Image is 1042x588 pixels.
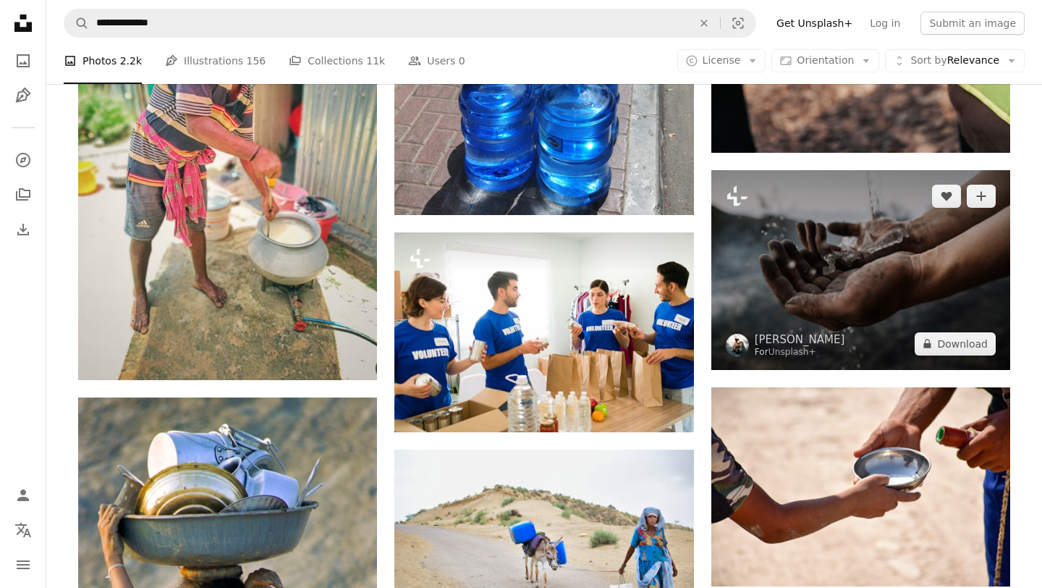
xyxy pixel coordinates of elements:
[967,185,996,208] button: Add to Collection
[64,9,756,38] form: Find visuals sitewide
[768,347,816,357] a: Unsplash+
[915,332,996,356] button: Download
[711,264,1010,277] a: a person holding out their hands with water coming out of them
[366,53,385,69] span: 11k
[247,53,266,69] span: 156
[394,232,693,432] img: Group of volunteers putting cans of food, vegetables and fruits in paper bags to start distributi...
[9,46,38,75] a: Photos
[885,49,1025,72] button: Sort byRelevance
[459,53,465,69] span: 0
[797,54,854,66] span: Orientation
[408,38,465,84] a: Users 0
[768,12,861,35] a: Get Unsplash+
[711,170,1010,369] img: a person holding out their hands with water coming out of them
[910,54,946,66] span: Sort by
[910,54,999,68] span: Relevance
[9,9,38,41] a: Home — Unsplash
[9,81,38,110] a: Illustrations
[721,9,755,37] button: Visual search
[726,334,749,357] img: Go to Elisabeth Jurenka's profile
[677,49,766,72] button: License
[394,542,693,555] a: woman walking with brown donkey
[861,12,909,35] a: Log in
[9,516,38,545] button: Language
[703,54,741,66] span: License
[9,146,38,175] a: Explore
[165,38,266,84] a: Illustrations 156
[78,174,377,187] a: A man is washing his hands in a bucket
[394,326,693,339] a: Group of volunteers putting cans of food, vegetables and fruits in paper bags to start distributi...
[920,12,1025,35] button: Submit an image
[932,185,961,208] button: Like
[9,180,38,209] a: Collections
[771,49,879,72] button: Orientation
[688,9,720,37] button: Clear
[755,347,845,358] div: For
[9,215,38,244] a: Download History
[9,481,38,510] a: Log in / Sign up
[711,480,1010,493] a: person holding silver round ornament
[64,9,89,37] button: Search Unsplash
[289,38,385,84] a: Collections 11k
[711,387,1010,587] img: person holding silver round ornament
[9,550,38,579] button: Menu
[755,332,845,347] a: [PERSON_NAME]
